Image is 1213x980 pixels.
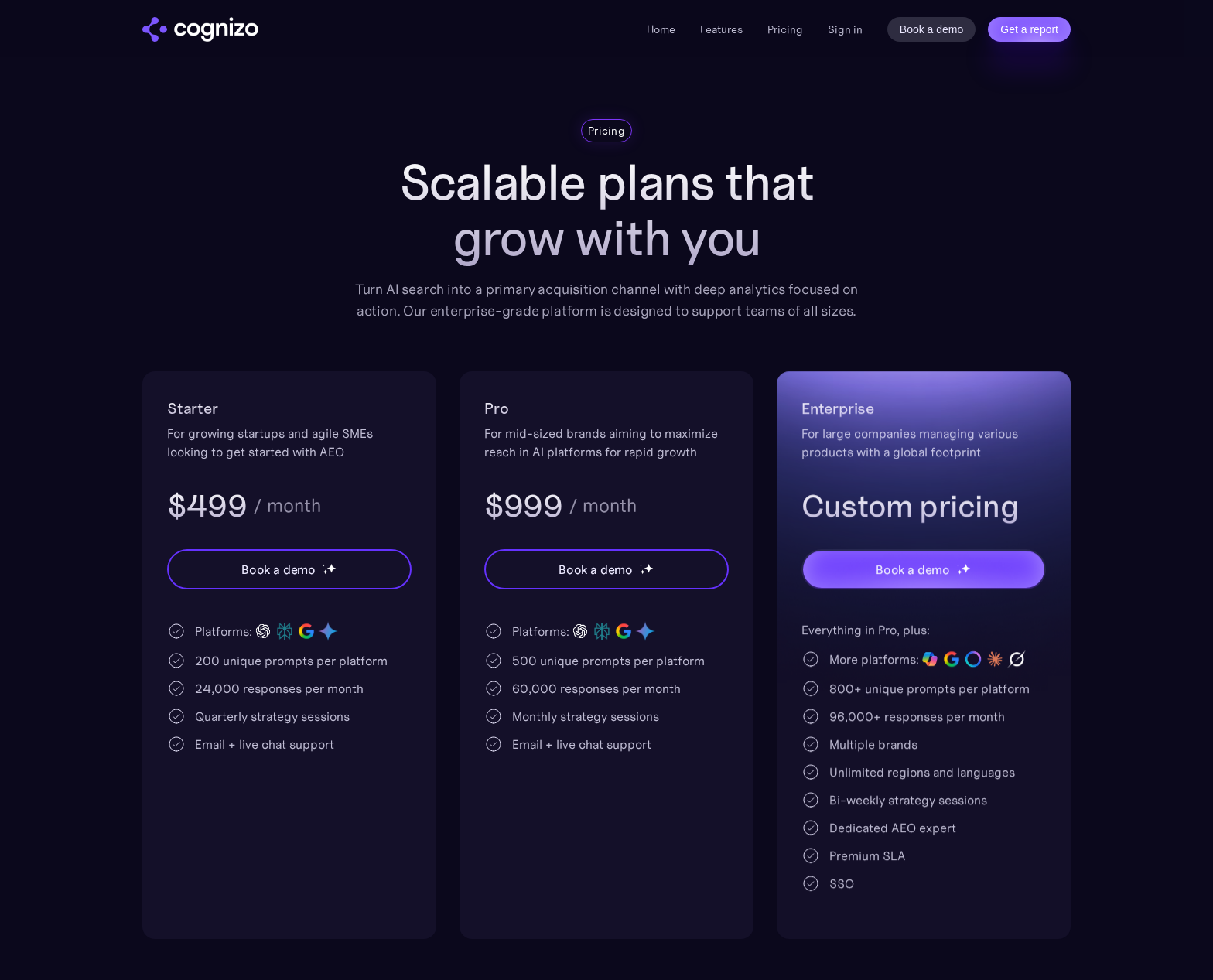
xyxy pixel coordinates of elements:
div: 200 unique prompts per platform [195,651,388,670]
a: Book a demostarstarstar [167,549,412,589]
div: Turn AI search into a primary acquisition channel with deep analytics focused on action. Our ente... [343,278,870,322]
div: For growing startups and agile SMEs looking to get started with AEO [167,424,412,461]
a: Home [647,22,675,36]
div: Unlimited regions and languages [829,763,1015,781]
a: Pricing [767,22,803,36]
div: For large companies managing various products with a global footprint [801,424,1046,461]
img: cognizo logo [142,17,258,42]
div: Email + live chat support [512,735,651,753]
img: star [957,569,962,575]
img: star [640,569,645,575]
div: Dedicated AEO expert [829,818,956,837]
a: Get a report [988,17,1071,42]
a: home [142,17,258,42]
h2: Enterprise [801,396,1046,421]
img: star [644,563,654,573]
h3: $499 [167,486,247,526]
div: More platforms: [829,650,919,668]
div: Email + live chat support [195,735,334,753]
div: Book a demo [876,560,950,579]
div: 60,000 responses per month [512,679,681,698]
div: / month [569,497,637,515]
div: Multiple brands [829,735,917,753]
img: star [323,569,328,575]
img: star [326,563,337,573]
div: Quarterly strategy sessions [195,707,350,726]
div: Pricing [588,123,625,138]
a: Book a demostarstarstar [801,549,1046,589]
h3: $999 [484,486,562,526]
div: Premium SLA [829,846,906,865]
div: Bi-weekly strategy sessions [829,790,987,809]
img: star [640,564,642,566]
div: 96,000+ responses per month [829,707,1005,726]
img: star [957,565,959,567]
div: 800+ unique prompts per platform [829,679,1030,698]
a: Book a demostarstarstar [484,549,729,589]
h3: Custom pricing [801,486,1046,526]
div: Book a demo [559,560,633,579]
div: Platforms: [512,622,569,640]
div: For mid-sized brands aiming to maximize reach in AI platforms for rapid growth [484,424,729,461]
div: SSO [829,874,854,893]
h2: Starter [167,396,412,421]
div: Everything in Pro, plus: [801,620,1046,639]
div: Monthly strategy sessions [512,707,659,726]
a: Sign in [828,20,863,39]
div: 500 unique prompts per platform [512,651,705,670]
div: 24,000 responses per month [195,679,364,698]
h1: Scalable plans that grow with you [343,155,870,266]
h2: Pro [484,396,729,421]
img: star [323,564,325,566]
a: Features [700,22,743,36]
div: Book a demo [241,560,316,579]
a: Book a demo [887,17,976,42]
div: Platforms: [195,622,252,640]
div: / month [253,497,321,515]
img: star [961,563,971,573]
